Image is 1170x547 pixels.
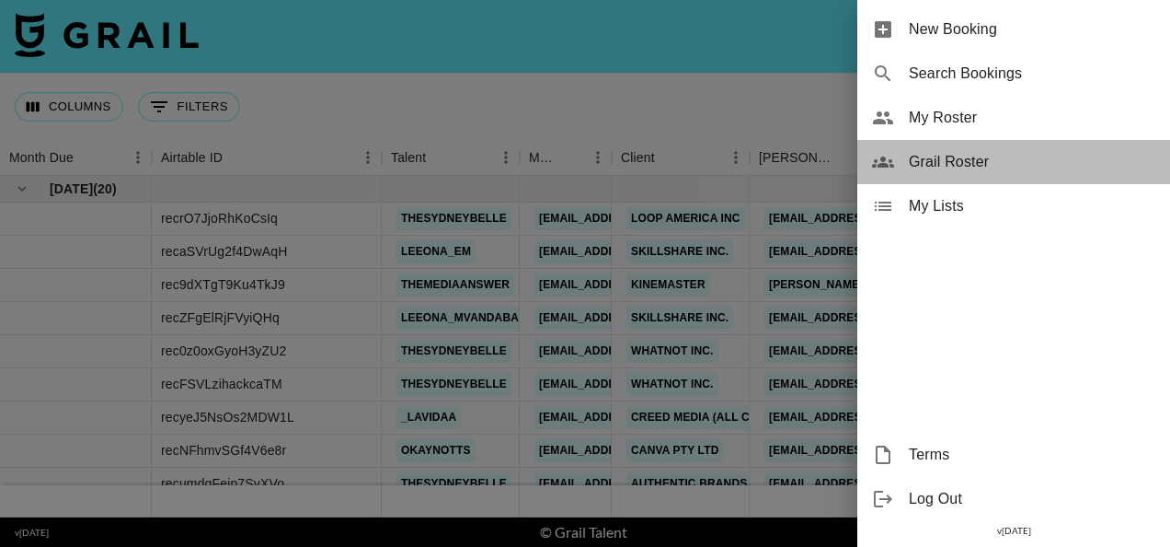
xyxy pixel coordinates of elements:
div: New Booking [857,7,1170,52]
div: Terms [857,433,1170,477]
span: My Lists [909,195,1155,217]
span: New Booking [909,18,1155,41]
div: My Roster [857,96,1170,140]
div: My Lists [857,184,1170,228]
div: Grail Roster [857,140,1170,184]
div: Log Out [857,477,1170,521]
span: Terms [909,444,1155,466]
div: v [DATE] [857,521,1170,541]
span: Search Bookings [909,63,1155,85]
span: Log Out [909,488,1155,510]
span: Grail Roster [909,151,1155,173]
span: My Roster [909,107,1155,129]
div: Search Bookings [857,52,1170,96]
